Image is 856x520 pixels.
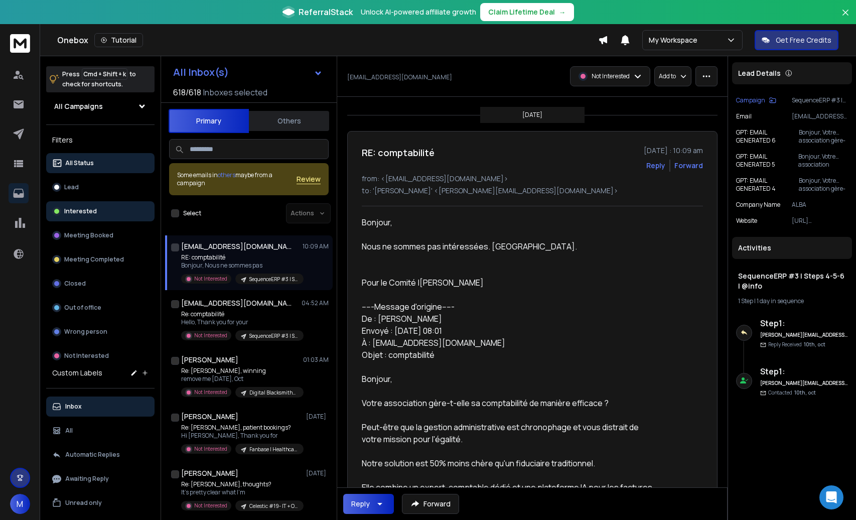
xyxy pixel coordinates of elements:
[362,174,703,184] p: from: <[EMAIL_ADDRESS][DOMAIN_NAME]>
[343,494,394,514] button: Reply
[757,297,804,305] span: 1 day in sequence
[165,62,331,82] button: All Inbox(s)
[736,153,798,169] p: GPT: EMAIL GENERATED 5
[736,96,765,104] p: Campaign
[203,86,267,98] h3: Inboxes selected
[46,201,155,221] button: Interested
[46,397,155,417] button: Inbox
[10,494,30,514] button: M
[46,249,155,270] button: Meeting Completed
[46,445,155,465] button: Automatic Replies
[351,499,370,509] div: Reply
[736,96,776,104] button: Campaign
[249,389,298,397] p: Digital Blacksmiths Law Firms #1
[181,424,302,432] p: Re: [PERSON_NAME], patient bookings?
[64,304,101,312] p: Out of office
[249,276,298,283] p: SequenceERP #3 | Steps 4-5-6 | @info
[46,225,155,245] button: Meeting Booked
[46,133,155,147] h3: Filters
[347,73,452,81] p: [EMAIL_ADDRESS][DOMAIN_NAME]
[792,217,848,225] p: [URL][DOMAIN_NAME]
[64,328,107,336] p: Wrong person
[64,183,79,191] p: Lead
[402,494,459,514] button: Forward
[183,209,201,217] label: Select
[181,298,292,308] h1: [EMAIL_ADDRESS][DOMAIN_NAME]
[792,201,848,209] p: ALBA
[738,271,846,291] h1: SequenceERP #3 | Steps 4-5-6 | @info
[57,33,598,47] div: Onebox
[46,96,155,116] button: All Campaigns
[65,451,120,459] p: Automatic Replies
[64,280,86,288] p: Closed
[64,352,109,360] p: Not Interested
[181,480,302,488] p: Re: [PERSON_NAME], thoughts?
[54,101,103,111] h1: All Campaigns
[46,274,155,294] button: Closed
[64,207,97,215] p: Interested
[559,7,566,17] span: →
[65,499,102,507] p: Unread only
[173,67,229,77] h1: All Inbox(s)
[738,297,846,305] div: |
[65,475,109,483] p: Awaiting Reply
[94,33,143,47] button: Tutorial
[181,241,292,251] h1: [EMAIL_ADDRESS][DOMAIN_NAME]
[361,7,476,17] p: Unlock AI-powered affiliate growth
[52,368,102,378] h3: Custom Labels
[649,35,701,45] p: My Workspace
[46,153,155,173] button: All Status
[173,86,201,98] span: 618 / 618
[65,159,94,167] p: All Status
[249,332,298,340] p: SequenceERP #3 | Steps 4-5-6 | @info
[646,161,665,171] button: Reply
[794,389,816,396] span: 10th, oct
[760,365,848,377] h6: Step 1 :
[46,469,155,489] button: Awaiting Reply
[760,331,848,339] h6: [PERSON_NAME][EMAIL_ADDRESS][DOMAIN_NAME]
[65,403,82,411] p: Inbox
[736,217,757,225] p: website
[302,299,329,307] p: 04:52 AM
[760,317,848,329] h6: Step 1 :
[82,68,127,80] span: Cmd + Shift + k
[64,231,113,239] p: Meeting Booked
[736,112,752,120] p: Email
[736,177,799,193] p: GPT: EMAIL GENERATED 4
[181,310,302,318] p: Re: comptabilité
[798,153,848,169] p: Bonjour, Votre association s'occupe de nombreuses tâches administratives. Si la gestion de la com...
[194,388,227,396] p: Not Interested
[799,128,848,145] p: Bonjour, Votre association gère-t-elle sa comptabilité de manière efficace ? Peut-être que la ges...
[644,146,703,156] p: [DATE] : 10:09 am
[299,6,353,18] span: ReferralStack
[804,341,825,348] span: 10th, oct
[659,72,676,80] p: Add to
[522,111,542,119] p: [DATE]
[249,446,298,453] p: Fanbase | Healthcare | AI
[792,96,848,104] p: SequenceERP #3 | Steps 4-5-6 | @info
[592,72,630,80] p: Not Interested
[181,355,238,365] h1: [PERSON_NAME]
[297,174,321,184] span: Review
[181,488,302,496] p: It's pretty clear what I'm
[480,3,574,21] button: Claim Lifetime Deal→
[792,112,848,120] p: [EMAIL_ADDRESS][DOMAIN_NAME]
[194,275,227,283] p: Not Interested
[64,255,124,264] p: Meeting Completed
[776,35,831,45] p: Get Free Credits
[674,161,703,171] div: Forward
[181,375,302,383] p: remove me [DATE], Oct
[194,502,227,509] p: Not Interested
[177,171,297,187] div: Some emails in maybe from a campaign
[303,356,329,364] p: 01:03 AM
[46,177,155,197] button: Lead
[362,146,435,160] h1: RE: comptabilité
[768,341,825,348] p: Reply Received
[738,297,753,305] span: 1 Step
[839,6,852,30] button: Close banner
[306,469,329,477] p: [DATE]
[819,485,843,509] div: Open Intercom Messenger
[46,322,155,342] button: Wrong person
